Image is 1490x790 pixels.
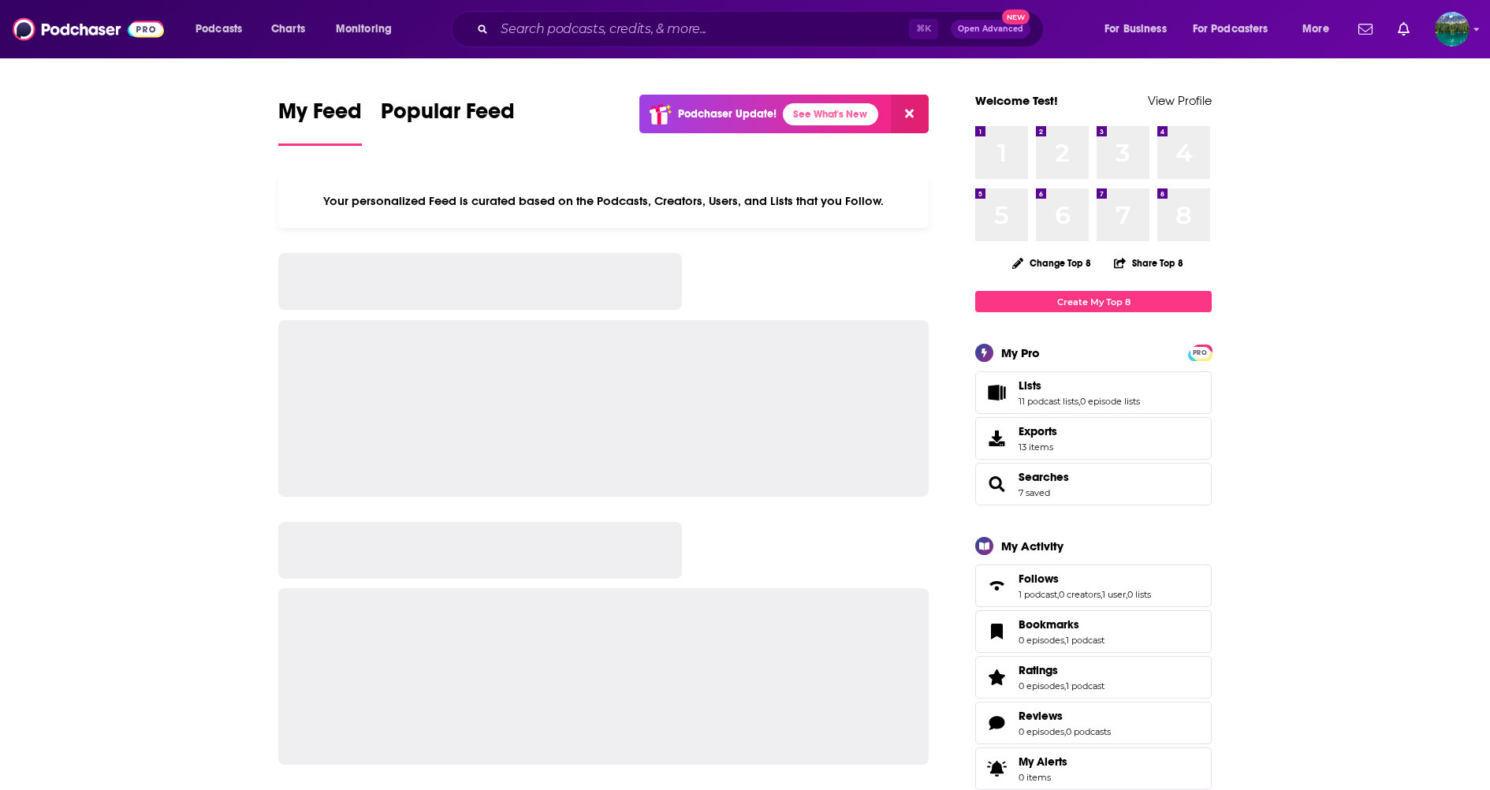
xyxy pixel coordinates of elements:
a: PRO [1190,346,1209,358]
span: , [1078,396,1080,407]
a: Lists [1019,378,1140,393]
button: open menu [184,17,263,42]
button: Show profile menu [1435,12,1470,47]
span: Podcasts [196,18,242,40]
a: 0 podcasts [1066,726,1111,737]
a: Ratings [981,666,1012,688]
span: ⌘ K [909,19,938,39]
span: Reviews [1019,709,1063,723]
a: 0 lists [1127,589,1151,600]
span: Ratings [1019,663,1058,677]
span: Exports [1019,424,1057,438]
button: open menu [1291,17,1349,42]
a: Create My Top 8 [975,291,1212,312]
a: My Alerts [975,747,1212,790]
a: Bookmarks [981,620,1012,643]
span: , [1064,726,1066,737]
span: For Business [1104,18,1167,40]
span: My Alerts [1019,755,1067,769]
span: Lists [975,371,1212,414]
a: Searches [981,473,1012,495]
div: Your personalized Feed is curated based on the Podcasts, Creators, Users, and Lists that you Follow. [278,174,929,228]
span: My Feed [278,98,362,134]
span: 13 items [1019,442,1057,453]
span: New [1002,9,1030,24]
img: User Profile [1435,12,1470,47]
button: open menu [1183,17,1291,42]
span: Popular Feed [381,98,515,134]
div: My Pro [1001,345,1040,360]
span: , [1057,589,1059,600]
a: 7 saved [1019,487,1050,498]
span: Open Advanced [958,25,1023,33]
a: Exports [975,417,1212,460]
a: View Profile [1148,93,1212,108]
span: More [1302,18,1329,40]
span: Ratings [975,656,1212,699]
a: 0 episodes [1019,680,1064,691]
a: Follows [981,575,1012,597]
div: My Activity [1001,538,1063,553]
img: Podchaser - Follow, Share and Rate Podcasts [13,14,164,44]
div: Search podcasts, credits, & more... [466,11,1059,47]
a: Lists [981,382,1012,404]
button: Share Top 8 [1113,248,1184,278]
p: Podchaser Update! [678,107,777,121]
a: Follows [1019,572,1151,586]
span: Follows [1019,572,1059,586]
span: , [1064,680,1066,691]
span: Lists [1019,378,1041,393]
button: open menu [1093,17,1186,42]
a: 0 creators [1059,589,1101,600]
a: Charts [261,17,315,42]
span: , [1064,635,1066,646]
a: Ratings [1019,663,1104,677]
a: Reviews [981,712,1012,734]
a: See What's New [783,103,878,125]
button: open menu [325,17,412,42]
a: 1 podcast [1066,680,1104,691]
a: Show notifications dropdown [1391,16,1416,43]
a: 0 episodes [1019,726,1064,737]
span: For Podcasters [1193,18,1268,40]
a: 1 podcast [1066,635,1104,646]
a: 1 podcast [1019,589,1057,600]
a: Show notifications dropdown [1352,16,1379,43]
span: PRO [1190,347,1209,359]
span: Exports [981,427,1012,449]
a: Searches [1019,470,1069,484]
span: Charts [271,18,305,40]
a: 0 episodes [1019,635,1064,646]
a: 0 episode lists [1080,396,1140,407]
span: , [1101,589,1102,600]
button: Change Top 8 [1003,253,1101,273]
button: Open AdvancedNew [951,20,1030,39]
a: Welcome Test! [975,93,1058,108]
a: My Feed [278,98,362,146]
span: , [1126,589,1127,600]
span: Bookmarks [1019,617,1079,632]
span: Bookmarks [975,610,1212,653]
span: Logged in as SamTest2341 [1435,12,1470,47]
span: Reviews [975,702,1212,744]
span: Searches [975,463,1212,505]
a: 1 user [1102,589,1126,600]
a: 11 podcast lists [1019,396,1078,407]
a: Popular Feed [381,98,515,146]
a: Bookmarks [1019,617,1104,632]
input: Search podcasts, credits, & more... [494,17,909,42]
span: 0 items [1019,772,1067,783]
a: Reviews [1019,709,1111,723]
span: My Alerts [981,758,1012,780]
span: Monitoring [336,18,392,40]
span: Follows [975,565,1212,607]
